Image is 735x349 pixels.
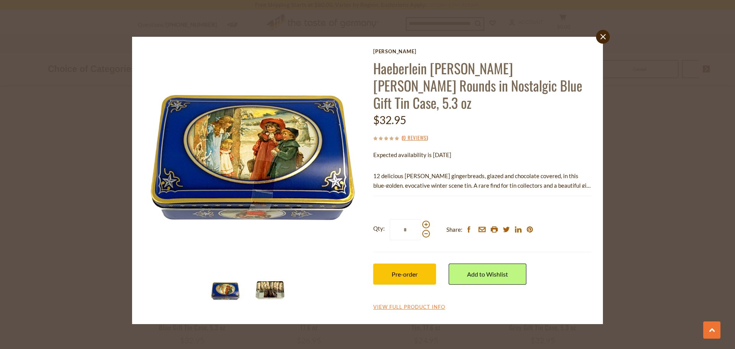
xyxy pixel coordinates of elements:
[392,270,418,278] span: Pre-order
[373,264,436,285] button: Pre-order
[373,58,582,113] a: Haeberlein [PERSON_NAME] [PERSON_NAME] Rounds in Nostalgic Blue Gift Tin Case, 5.3 oz
[373,304,445,311] a: View Full Product Info
[446,225,462,234] span: Share:
[144,48,362,267] img: Haeberlein Metzger Elisen Gingerbread Rounds in Nostalgic Blue Gift Tin Case, 5.3 oz
[255,276,286,306] img: Haeberlein Metzger Elisen Gingerbread Rounds in Nostalgic Blue Gift Tin Case, 5.3 oz
[373,171,591,190] p: 12 delicious [PERSON_NAME] gingerbreads, glazed and chocolate covered, in this blue-golden, evoca...
[210,276,241,306] img: Haeberlein Metzger Elisen Gingerbread Rounds in Nostalgic Blue Gift Tin Case, 5.3 oz
[403,134,426,142] a: 0 Reviews
[402,134,428,141] span: ( )
[373,113,406,126] span: $32.95
[449,264,526,285] a: Add to Wishlist
[390,219,421,240] input: Qty:
[373,224,385,233] strong: Qty:
[373,150,591,160] p: Expected availability is [DATE]
[373,48,591,54] a: [PERSON_NAME]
